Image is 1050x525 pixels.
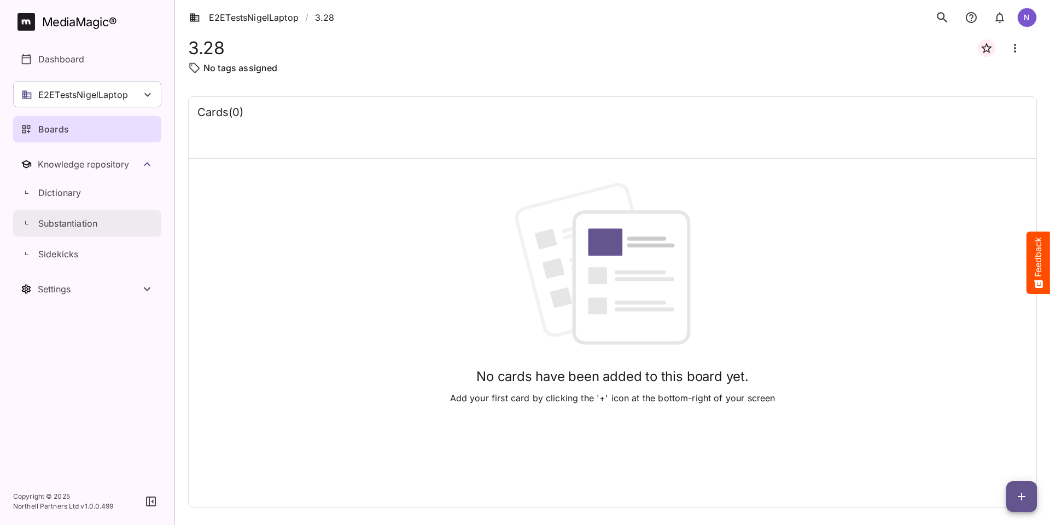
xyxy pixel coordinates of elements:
a: Boards [13,116,161,142]
p: Substantiation [38,217,97,230]
h4: Cards ( 0 ) [197,106,243,119]
div: N [1017,8,1037,27]
a: MediaMagic® [17,13,161,31]
h1: 3.28 [188,38,224,58]
a: Substantiation [13,210,161,236]
button: Board more options [1002,35,1028,61]
button: Toggle Settings [13,276,161,302]
p: Dashboard [38,53,84,66]
img: no_cards.svg [506,183,719,358]
nav: Knowledge repository [13,151,161,269]
button: Feedback [1026,232,1050,294]
p: Sidekicks [38,247,78,261]
div: Settings [38,284,141,295]
p: No tags assigned [203,61,277,74]
p: Add your first card by clicking the '+' icon at the bottom-right of your screen [450,391,775,405]
div: Knowledge repository [38,159,141,170]
p: Boards [38,123,69,136]
p: Northell Partners Ltd v 1.0.0.499 [13,501,114,511]
a: E2ETestsNigelLaptop [189,11,299,24]
button: notifications [960,6,982,29]
button: search [931,6,954,29]
p: E2ETestsNigelLaptop [38,88,128,101]
a: Dashboard [13,46,161,72]
a: Sidekicks [13,241,161,267]
h2: No cards have been added to this board yet. [476,369,748,385]
button: notifications [989,6,1011,29]
nav: Settings [13,276,161,302]
button: Toggle Knowledge repository [13,151,161,177]
div: MediaMagic ® [42,13,117,31]
span: / [305,11,308,24]
a: Dictionary [13,180,161,206]
img: tag-outline.svg [188,61,201,74]
p: Copyright © 2025 [13,492,114,501]
p: Dictionary [38,186,81,199]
